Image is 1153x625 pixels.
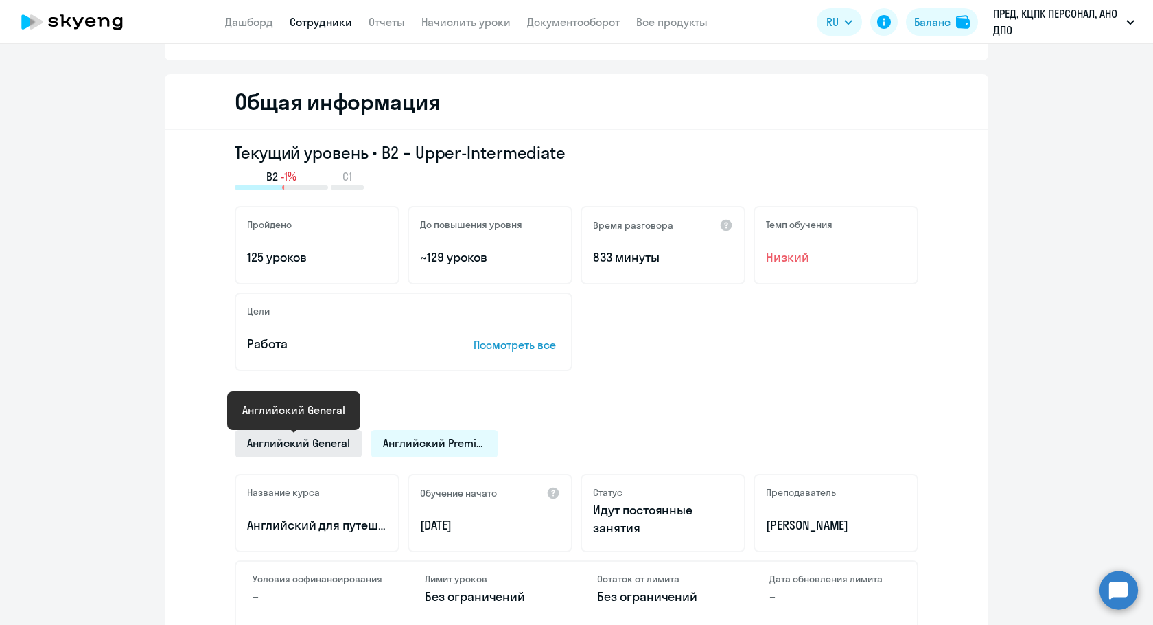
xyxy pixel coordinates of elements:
p: Без ограничений [425,588,556,606]
h5: Темп обучения [766,218,832,231]
span: RU [826,14,839,30]
span: -1% [281,169,296,184]
h4: Дата обновления лимита [769,573,900,585]
button: ПРЕД, КЦПК ПЕРСОНАЛ, АНО ДПО [986,5,1141,38]
h4: Условия софинансирования [253,573,384,585]
h5: Название курса [247,486,320,499]
h4: Лимит уроков [425,573,556,585]
a: Документооборот [527,15,620,29]
div: Баланс [914,14,951,30]
h2: Общая информация [235,88,440,115]
span: Английский General [247,435,350,451]
h3: Текущий уровень • B2 – Upper-Intermediate [235,141,918,163]
span: C1 [342,169,352,184]
h5: Статус [593,486,622,499]
span: B2 [266,169,278,184]
h5: Цели [247,305,270,317]
button: RU [817,8,862,36]
p: Идут постоянные занятия [593,501,733,537]
a: Начислить уроки [421,15,511,29]
h5: Время разговора [593,219,673,231]
h5: До повышения уровня [420,218,522,231]
h5: Обучение начато [420,487,497,499]
p: Работа [247,335,431,353]
p: 833 минуты [593,249,733,266]
button: Балансbalance [906,8,978,36]
p: – [769,588,900,606]
div: Английский General [242,402,345,418]
a: Отчеты [369,15,405,29]
a: Сотрудники [290,15,352,29]
a: Дашборд [225,15,273,29]
p: Посмотреть все [474,337,560,353]
p: 125 уроков [247,249,387,266]
p: [DATE] [420,516,560,534]
h4: Остаток от лимита [597,573,728,585]
p: ~129 уроков [420,249,560,266]
p: ПРЕД, КЦПК ПЕРСОНАЛ, АНО ДПО [993,5,1121,38]
a: Все продукты [636,15,708,29]
img: balance [956,15,970,29]
span: Низкий [766,249,906,266]
h5: Пройдено [247,218,292,231]
p: Английский для путешествий [247,516,387,534]
h5: Преподаватель [766,486,836,499]
p: Без ограничений [597,588,728,606]
p: – [253,588,384,606]
p: [PERSON_NAME] [766,516,906,534]
span: Английский Premium [383,435,486,451]
h4: Продукты [235,393,918,415]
